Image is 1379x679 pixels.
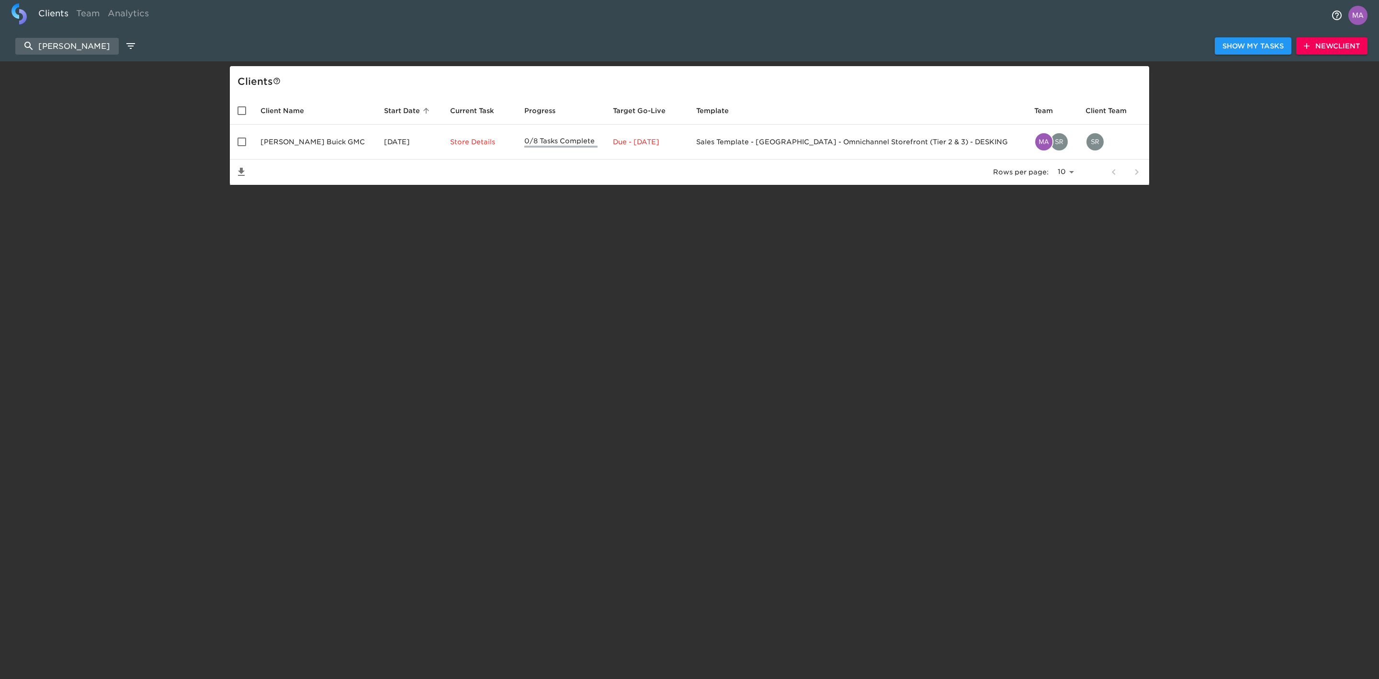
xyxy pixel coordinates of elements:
[1035,133,1052,150] img: matthew.grajales@cdk.com
[1034,132,1071,151] div: matthew.grajales@cdk.com, srihetha.malgani@cdk.com
[15,38,119,55] input: search
[1222,40,1284,52] span: Show My Tasks
[1348,6,1368,25] img: Profile
[384,105,432,116] span: Start Date
[613,137,681,147] p: Due - [DATE]
[613,105,666,116] span: Calculated based on the start date and the duration of all Tasks contained in this Hub.
[1304,40,1360,52] span: New Client
[517,125,605,160] td: 0/8 Tasks Complete
[524,105,568,116] span: Progress
[34,3,72,27] a: Clients
[237,74,1145,89] div: Client s
[273,77,281,85] svg: This is a list of all of your clients and clients shared with you
[613,105,678,116] span: Target Go-Live
[696,105,741,116] span: Template
[11,3,27,24] img: logo
[1296,37,1368,55] button: NewClient
[993,167,1049,177] p: Rows per page:
[260,105,316,116] span: Client Name
[253,125,376,160] td: [PERSON_NAME] Buick GMC
[689,125,1027,160] td: Sales Template - [GEOGRAPHIC_DATA] - Omnichannel Storefront (Tier 2 & 3) - DESKING
[1085,132,1142,151] div: Srihetha.Malgani@cdk.com
[72,3,104,27] a: Team
[230,161,253,184] button: Save List
[376,125,442,160] td: [DATE]
[123,38,139,54] button: edit
[1034,105,1065,116] span: Team
[104,3,153,27] a: Analytics
[450,137,509,147] p: Store Details
[450,105,507,116] span: Current Task
[1085,105,1139,116] span: Client Team
[1325,4,1348,27] button: notifications
[1086,133,1104,150] img: Srihetha.Malgani@cdk.com
[230,97,1149,185] table: enhanced table
[1215,37,1291,55] button: Show My Tasks
[450,105,494,116] span: This is the next Task in this Hub that should be completed
[1052,165,1077,179] select: rows per page
[1051,133,1068,150] img: srihetha.malgani@cdk.com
